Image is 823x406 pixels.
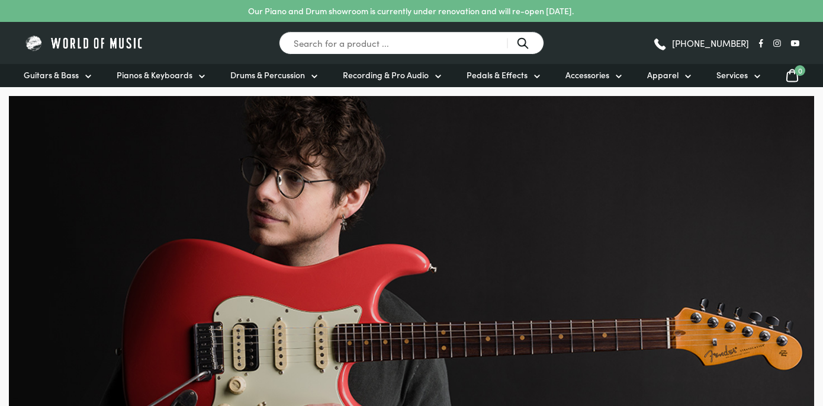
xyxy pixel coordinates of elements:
span: Services [716,69,748,81]
span: Pianos & Keyboards [117,69,192,81]
span: Pedals & Effects [467,69,528,81]
span: Drums & Percussion [230,69,305,81]
span: Apparel [647,69,679,81]
span: 0 [795,65,805,76]
span: Accessories [565,69,609,81]
p: Our Piano and Drum showroom is currently under renovation and will re-open [DATE]. [248,5,574,17]
span: Guitars & Bass [24,69,79,81]
span: Recording & Pro Audio [343,69,429,81]
span: [PHONE_NUMBER] [672,39,749,47]
img: World of Music [24,34,145,52]
a: [PHONE_NUMBER] [652,34,749,52]
iframe: Chat with our support team [651,276,823,406]
input: Search for a product ... [279,31,544,55]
